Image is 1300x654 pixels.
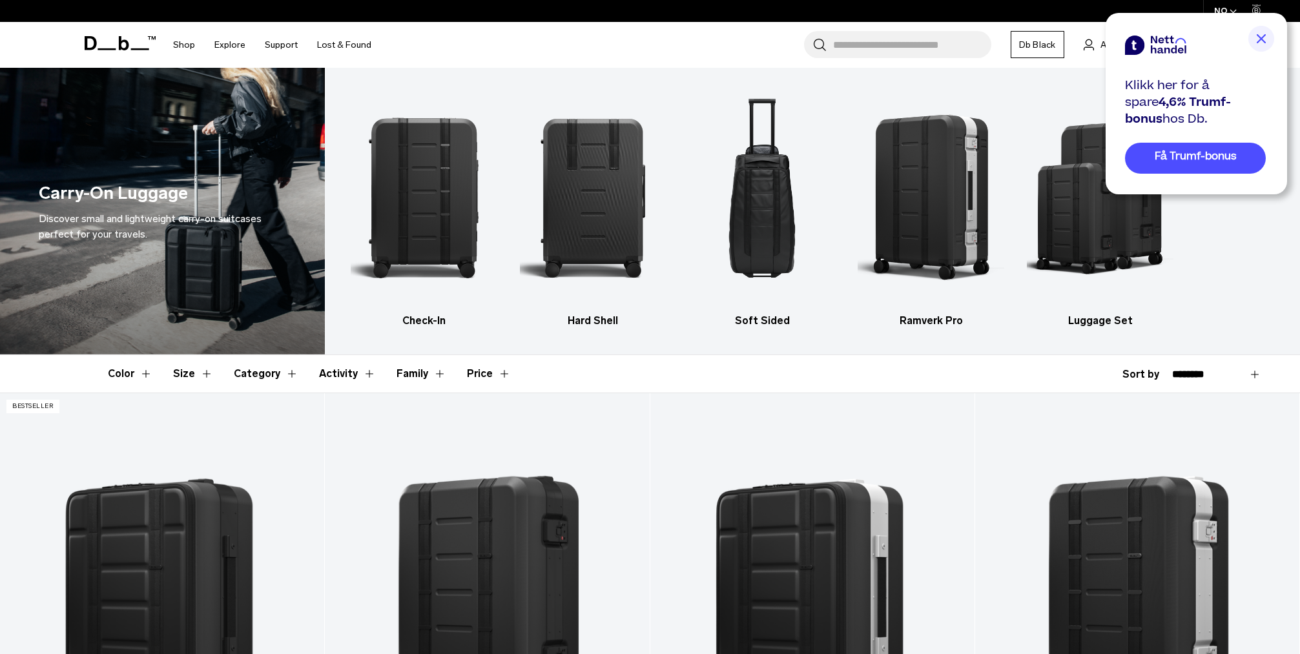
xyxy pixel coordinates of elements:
img: Db [520,87,666,307]
h3: Check-In [351,313,497,329]
li: 2 / 5 [520,87,666,329]
a: Db Luggage Set [1027,87,1173,329]
img: Db [351,87,497,307]
li: 5 / 5 [1027,87,1173,329]
button: Toggle Filter [173,355,213,393]
button: Toggle Filter [397,355,446,393]
span: Få Trumf-bonus [1155,149,1237,164]
h3: Ramverk Pro [858,313,1004,329]
li: 3 / 5 [689,87,836,329]
span: 4,6% Trumf-bonus [1125,94,1231,128]
h1: Carry-On Luggage [39,180,188,207]
nav: Main Navigation [163,22,381,68]
span: Account [1100,38,1134,52]
a: Db Soft Sided [689,87,836,329]
a: Db Black [1011,31,1064,58]
img: Db [858,87,1004,307]
button: Toggle Filter [108,355,152,393]
p: Bestseller [6,400,59,413]
a: Db Ramverk Pro [858,87,1004,329]
a: Shop [173,22,195,68]
button: Toggle Filter [319,355,376,393]
span: Discover small and lightweight carry-on suitcases perfect for your travels. [39,212,262,240]
div: Klikk her for å spare hos Db. [1125,77,1266,128]
img: Db [1027,87,1173,307]
li: 4 / 5 [858,87,1004,329]
a: Db Check-In [351,87,497,329]
a: Lost & Found [317,22,371,68]
a: Support [265,22,298,68]
h3: Hard Shell [520,313,666,329]
button: Toggle Price [467,355,511,393]
img: close button [1248,26,1274,52]
a: Db Hard Shell [520,87,666,329]
button: Toggle Filter [234,355,298,393]
li: 1 / 5 [351,87,497,329]
a: Explore [214,22,245,68]
a: Få Trumf-bonus [1125,143,1266,174]
a: Account [1084,37,1134,52]
h3: Soft Sided [689,313,836,329]
img: netthandel brand logo [1125,36,1186,55]
h3: Luggage Set [1027,313,1173,329]
img: Db [689,87,836,307]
